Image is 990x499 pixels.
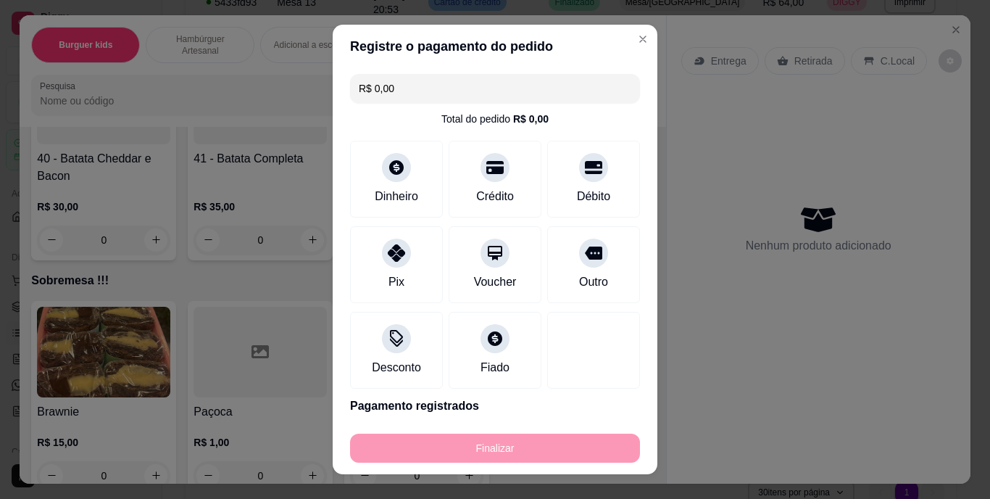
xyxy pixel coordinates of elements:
[359,74,631,103] input: Ex.: hambúrguer de cordeiro
[388,273,404,291] div: Pix
[579,273,608,291] div: Outro
[474,273,517,291] div: Voucher
[513,112,549,126] div: R$ 0,00
[577,188,610,205] div: Débito
[441,112,549,126] div: Total do pedido
[481,359,509,376] div: Fiado
[372,359,421,376] div: Desconto
[350,397,640,415] p: Pagamento registrados
[375,188,418,205] div: Dinheiro
[476,188,514,205] div: Crédito
[333,25,657,68] header: Registre o pagamento do pedido
[631,28,654,51] button: Close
